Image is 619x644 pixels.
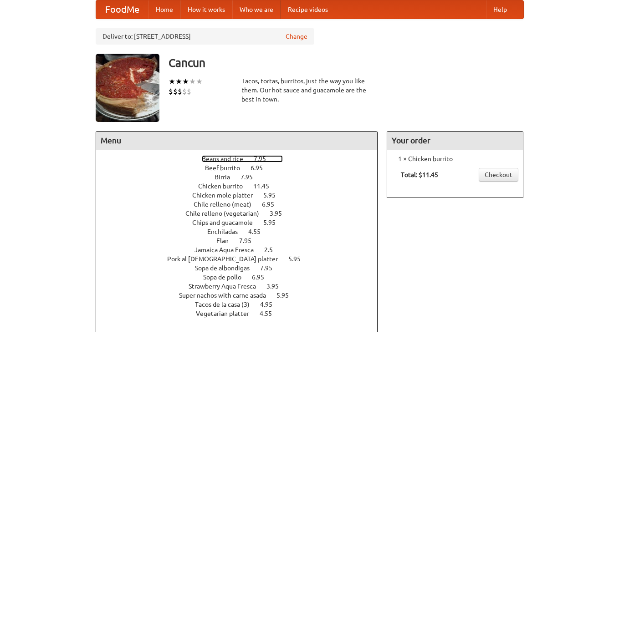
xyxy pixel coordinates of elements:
[192,192,292,199] a: Chicken mole platter 5.95
[96,132,378,150] h4: Menu
[180,0,232,19] a: How it works
[207,228,247,235] span: Enchiladas
[148,0,180,19] a: Home
[215,173,270,181] a: Birria 7.95
[263,219,285,226] span: 5.95
[194,246,263,254] span: Jamaica Aqua Fresca
[196,76,203,86] li: ★
[266,283,288,290] span: 3.95
[248,228,270,235] span: 4.55
[202,155,283,162] a: Beans and rice 7.95
[192,192,262,199] span: Chicken mole platter
[182,76,189,86] li: ★
[486,0,514,19] a: Help
[175,76,182,86] li: ★
[96,28,314,45] div: Deliver to: [STREET_ADDRESS]
[189,76,196,86] li: ★
[288,255,310,263] span: 5.95
[185,210,299,217] a: Chile relleno (vegetarian) 3.95
[96,54,159,122] img: angular.jpg
[196,310,289,317] a: Vegetarian platter 4.55
[179,292,306,299] a: Super nachos with carne asada 5.95
[241,76,378,104] div: Tacos, tortas, burritos, just the way you like them. Our hot sauce and guacamole are the best in ...
[189,283,296,290] a: Strawberry Aqua Fresca 3.95
[169,54,524,72] h3: Cancun
[194,201,291,208] a: Chile relleno (meat) 6.95
[401,171,438,178] b: Total: $11.45
[479,168,518,182] a: Checkout
[260,310,281,317] span: 4.55
[182,86,187,96] li: $
[167,255,317,263] a: Pork al [DEMOGRAPHIC_DATA] platter 5.95
[260,264,281,272] span: 7.95
[178,86,182,96] li: $
[173,86,178,96] li: $
[167,255,287,263] span: Pork al [DEMOGRAPHIC_DATA] platter
[169,86,173,96] li: $
[239,237,261,244] span: 7.95
[216,237,238,244] span: Flan
[194,246,290,254] a: Jamaica Aqua Fresca 2.5
[195,264,289,272] a: Sopa de albondigas 7.95
[205,164,280,172] a: Beef burrito 6.95
[202,155,252,162] span: Beans and rice
[252,274,273,281] span: 6.95
[203,274,251,281] span: Sopa de pollo
[187,86,191,96] li: $
[198,183,252,190] span: Chicken burrito
[179,292,275,299] span: Super nachos with carne asada
[195,301,259,308] span: Tacos de la casa (3)
[196,310,258,317] span: Vegetarian platter
[198,183,286,190] a: Chicken burrito 11.45
[96,0,148,19] a: FoodMe
[232,0,281,19] a: Who we are
[207,228,277,235] a: Enchiladas 4.55
[194,201,261,208] span: Chile relleno (meat)
[286,32,307,41] a: Change
[240,173,262,181] span: 7.95
[263,192,285,199] span: 5.95
[192,219,292,226] a: Chips and guacamole 5.95
[189,283,265,290] span: Strawberry Aqua Fresca
[264,246,282,254] span: 2.5
[195,264,259,272] span: Sopa de albondigas
[251,164,272,172] span: 6.95
[254,155,275,162] span: 7.95
[195,301,289,308] a: Tacos de la casa (3) 4.95
[253,183,278,190] span: 11.45
[169,76,175,86] li: ★
[281,0,335,19] a: Recipe videos
[216,237,268,244] a: Flan 7.95
[387,132,523,150] h4: Your order
[262,201,283,208] span: 6.95
[203,274,281,281] a: Sopa de pollo 6.95
[276,292,298,299] span: 5.95
[192,219,262,226] span: Chips and guacamole
[270,210,291,217] span: 3.95
[205,164,249,172] span: Beef burrito
[215,173,239,181] span: Birria
[185,210,268,217] span: Chile relleno (vegetarian)
[392,154,518,163] li: 1 × Chicken burrito
[260,301,281,308] span: 4.95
